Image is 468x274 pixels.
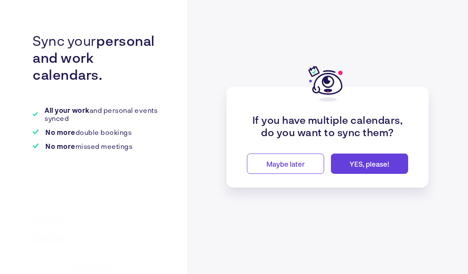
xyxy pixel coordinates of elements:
[266,160,305,168] span: Maybe later
[331,154,408,174] button: YES, please!
[45,128,76,136] strong: No more
[247,114,408,138] p: If you have multiple calendars, do you want to sync them?
[308,64,347,103] img: Prompt Logo
[45,106,90,114] strong: All your work
[45,142,132,150] p: missed meetings
[45,142,76,150] strong: No more
[45,128,132,136] p: double bookings
[33,32,155,82] strong: personal and work calendars.
[350,160,390,168] span: YES, please!
[45,106,164,122] p: and personal events synced
[247,154,324,174] button: Maybe later
[33,32,164,83] p: Sync your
